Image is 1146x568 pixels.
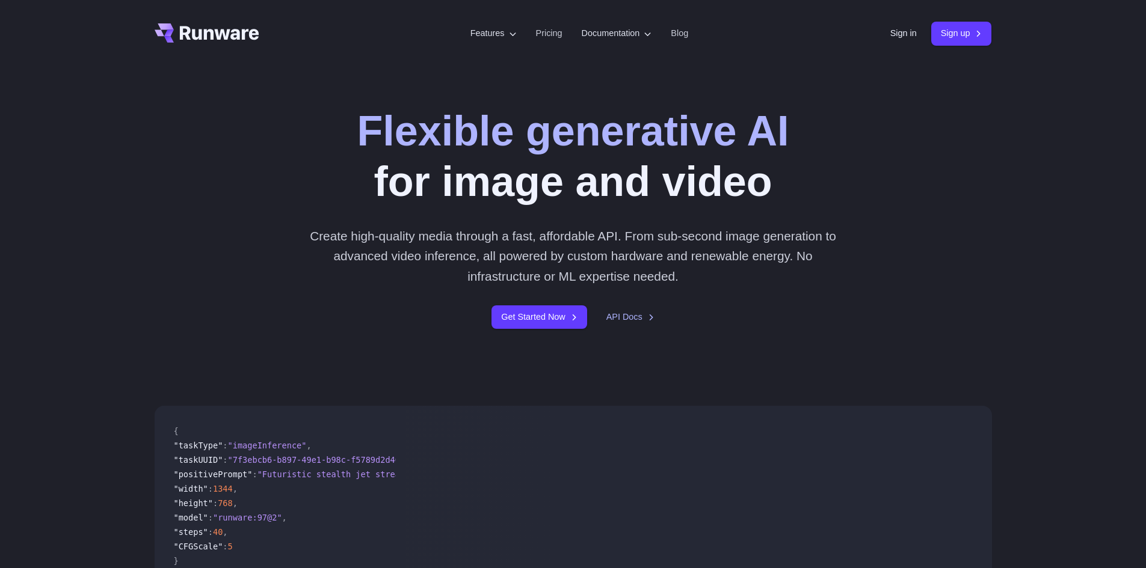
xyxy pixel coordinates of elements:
[223,441,227,450] span: :
[174,469,253,479] span: "positivePrompt"
[357,106,789,207] h1: for image and video
[174,455,223,465] span: "taskUUID"
[257,469,706,479] span: "Futuristic stealth jet streaking through a neon-lit cityscape with glowing purple exhaust"
[306,441,311,450] span: ,
[606,310,655,324] a: API Docs
[233,498,238,508] span: ,
[174,426,179,436] span: {
[213,484,233,493] span: 1344
[213,513,282,522] span: "runware:97@2"
[223,455,227,465] span: :
[671,26,688,40] a: Blog
[218,498,233,508] span: 768
[305,226,841,286] p: Create high-quality media through a fast, affordable API. From sub-second image generation to adv...
[174,542,223,551] span: "CFGScale"
[536,26,562,40] a: Pricing
[357,108,789,154] strong: Flexible generative AI
[155,23,259,43] a: Go to /
[228,441,307,450] span: "imageInference"
[208,527,213,537] span: :
[228,542,233,551] span: 5
[223,527,227,537] span: ,
[491,305,587,329] a: Get Started Now
[931,22,992,45] a: Sign up
[174,556,179,566] span: }
[213,498,218,508] span: :
[174,498,213,508] span: "height"
[228,455,415,465] span: "7f3ebcb6-b897-49e1-b98c-f5789d2d40d7"
[208,484,213,493] span: :
[174,513,208,522] span: "model"
[470,26,517,40] label: Features
[890,26,917,40] a: Sign in
[582,26,652,40] label: Documentation
[174,484,208,493] span: "width"
[174,441,223,450] span: "taskType"
[233,484,238,493] span: ,
[208,513,213,522] span: :
[252,469,257,479] span: :
[213,527,223,537] span: 40
[223,542,227,551] span: :
[282,513,287,522] span: ,
[174,527,208,537] span: "steps"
